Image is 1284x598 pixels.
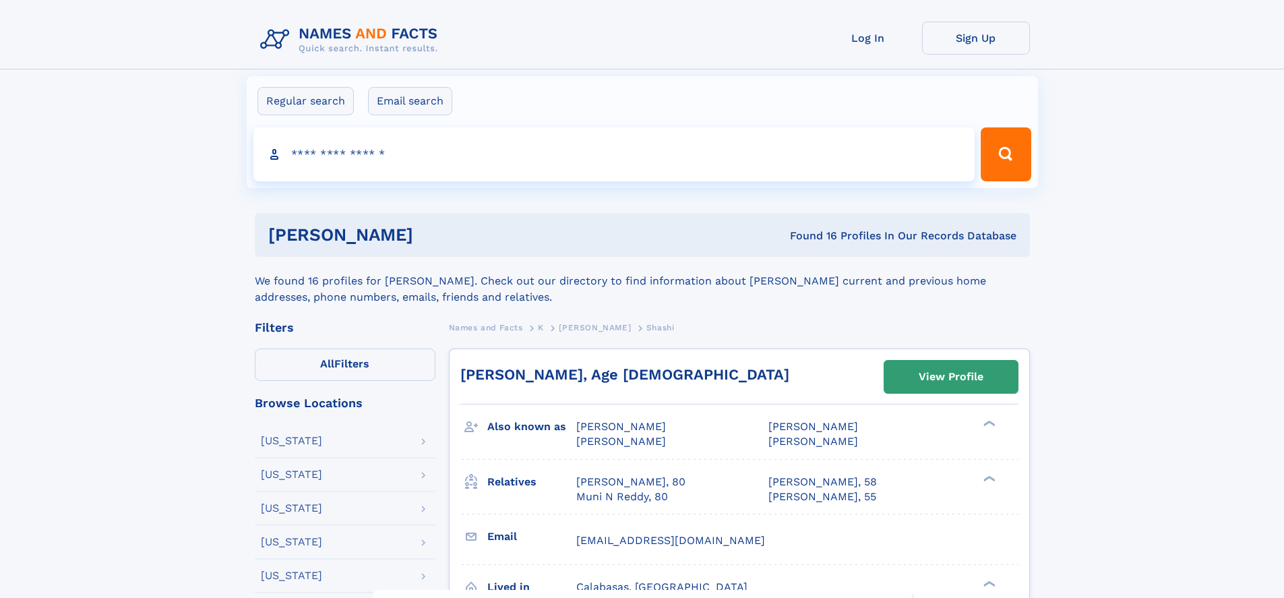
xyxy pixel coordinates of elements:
[922,22,1030,55] a: Sign Up
[487,415,576,438] h3: Also known as
[919,361,983,392] div: View Profile
[576,435,666,448] span: [PERSON_NAME]
[255,257,1030,305] div: We found 16 profiles for [PERSON_NAME]. Check out our directory to find information about [PERSON...
[261,503,322,514] div: [US_STATE]
[576,475,685,489] a: [PERSON_NAME], 80
[884,361,1018,393] a: View Profile
[261,436,322,446] div: [US_STATE]
[768,420,858,433] span: [PERSON_NAME]
[559,319,631,336] a: [PERSON_NAME]
[559,323,631,332] span: [PERSON_NAME]
[646,323,675,332] span: Shashi
[261,537,322,547] div: [US_STATE]
[576,420,666,433] span: [PERSON_NAME]
[255,22,449,58] img: Logo Names and Facts
[255,349,435,381] label: Filters
[576,489,668,504] a: Muni N Reddy, 80
[768,475,877,489] a: [PERSON_NAME], 58
[368,87,452,115] label: Email search
[460,366,789,383] a: [PERSON_NAME], Age [DEMOGRAPHIC_DATA]
[601,229,1016,243] div: Found 16 Profiles In Our Records Database
[268,227,602,243] h1: [PERSON_NAME]
[261,570,322,581] div: [US_STATE]
[253,127,975,181] input: search input
[980,474,996,483] div: ❯
[320,357,334,370] span: All
[538,323,544,332] span: K
[261,469,322,480] div: [US_STATE]
[768,435,858,448] span: [PERSON_NAME]
[538,319,544,336] a: K
[768,489,876,504] a: [PERSON_NAME], 55
[487,471,576,494] h3: Relatives
[487,525,576,548] h3: Email
[980,419,996,428] div: ❯
[255,322,435,334] div: Filters
[576,580,747,593] span: Calabasas, [GEOGRAPHIC_DATA]
[814,22,922,55] a: Log In
[449,319,523,336] a: Names and Facts
[257,87,354,115] label: Regular search
[980,579,996,588] div: ❯
[981,127,1031,181] button: Search Button
[576,534,765,547] span: [EMAIL_ADDRESS][DOMAIN_NAME]
[255,397,435,409] div: Browse Locations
